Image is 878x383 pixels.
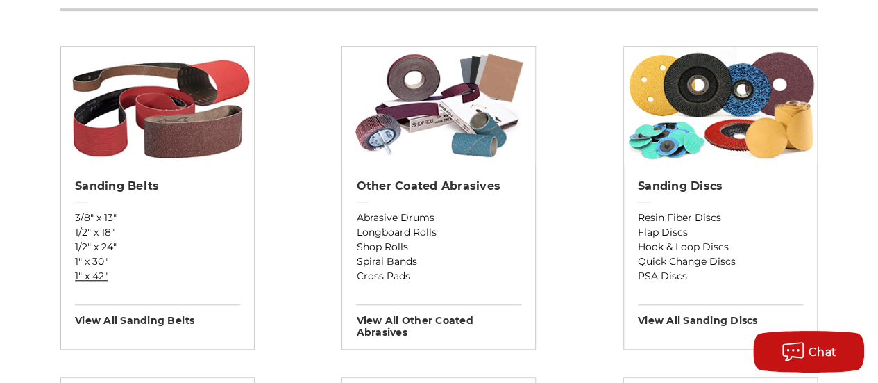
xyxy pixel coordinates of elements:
a: 1/2" x 18" [75,225,240,240]
a: PSA Discs [638,269,803,284]
h3: View All sanding discs [638,304,803,327]
a: Quick Change Discs [638,254,803,269]
h2: Sanding Belts [75,179,240,193]
button: Chat [753,331,864,373]
a: Cross Pads [356,269,521,284]
a: 1" x 42" [75,269,240,284]
h3: View All other coated abrasives [356,304,521,339]
img: Other Coated Abrasives [342,47,535,165]
img: Sanding Belts [61,47,254,165]
h2: Sanding Discs [638,179,803,193]
a: 1/2" x 24" [75,240,240,254]
a: Hook & Loop Discs [638,240,803,254]
span: Chat [809,345,837,359]
a: Spiral Bands [356,254,521,269]
a: Resin Fiber Discs [638,211,803,225]
a: Abrasive Drums [356,211,521,225]
h3: View All sanding belts [75,304,240,327]
a: 3/8" x 13" [75,211,240,225]
a: Shop Rolls [356,240,521,254]
a: 1" x 30" [75,254,240,269]
img: Sanding Discs [624,47,817,165]
a: Flap Discs [638,225,803,240]
h2: Other Coated Abrasives [356,179,521,193]
a: Longboard Rolls [356,225,521,240]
